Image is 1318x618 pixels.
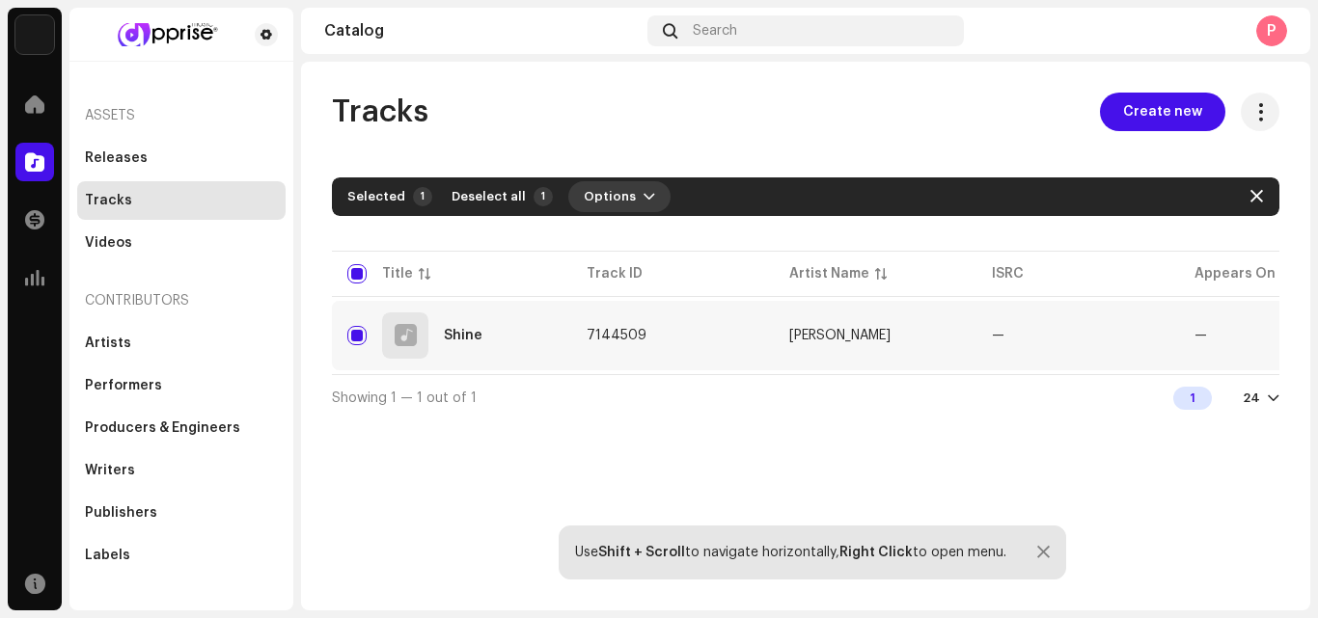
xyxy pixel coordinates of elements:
[85,235,132,251] div: Videos
[1123,93,1202,131] span: Create new
[1173,387,1212,410] div: 1
[77,494,286,532] re-m-nav-item: Publishers
[77,139,286,177] re-m-nav-item: Releases
[789,329,961,342] span: Yaa Shondem
[789,329,891,342] div: [PERSON_NAME]
[332,93,428,131] span: Tracks
[587,329,646,342] span: 7144509
[693,23,737,39] span: Search
[85,505,157,521] div: Publishers
[413,187,432,206] div: 1
[789,264,869,283] div: Artist Name
[77,536,286,575] re-m-nav-item: Labels
[534,187,553,206] p-badge: 1
[77,324,286,363] re-m-nav-item: Artists
[85,23,247,46] img: 9735bdd7-cfd5-46c3-b821-837d9d3475c2
[992,329,1004,342] re-a-table-isrc: —
[575,545,1006,560] div: Use to navigate horizontally, to open menu.
[584,177,636,216] span: Options
[382,264,413,283] div: Title
[85,193,132,208] div: Tracks
[324,23,640,39] div: Catalog
[568,181,671,212] button: Options
[598,546,685,559] strong: Shift + Scroll
[332,391,477,405] span: Showing 1 — 1 out of 1
[1100,93,1225,131] button: Create new
[77,181,286,220] re-m-nav-item: Tracks
[85,463,135,478] div: Writers
[1194,329,1207,342] re-a-table-link: —
[347,189,405,204] div: Selected
[85,548,130,563] div: Labels
[85,336,131,351] div: Artists
[444,329,482,342] div: Shine
[77,93,286,139] re-a-nav-header: Assets
[1194,264,1276,283] div: Appears On
[15,15,54,54] img: 1c16f3de-5afb-4452-805d-3f3454e20b1b
[85,378,162,393] div: Performers
[77,451,286,490] re-m-nav-item: Writers
[77,224,286,262] re-m-nav-item: Videos
[1243,390,1260,406] div: 24
[452,177,526,216] span: Deselect all
[85,150,148,166] div: Releases
[440,181,561,212] button: Deselect all1
[1256,15,1287,46] div: P
[77,278,286,324] re-a-nav-header: Contributors
[85,420,240,436] div: Producers & Engineers
[839,546,913,559] strong: Right Click
[77,366,286,405] re-m-nav-item: Performers
[77,409,286,447] re-m-nav-item: Producers & Engineers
